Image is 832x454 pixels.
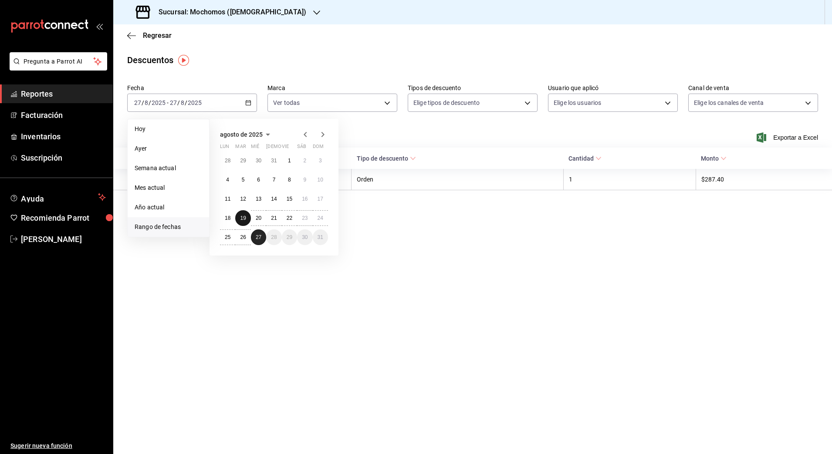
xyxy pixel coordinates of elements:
[235,191,250,207] button: 12 de agosto de 2025
[297,144,306,153] abbr: sábado
[251,172,266,188] button: 6 de agosto de 2025
[696,169,832,190] th: $287.40
[177,99,180,106] span: /
[10,52,107,71] button: Pregunta a Parrot AI
[302,215,308,221] abbr: 23 de agosto de 2025
[287,215,292,221] abbr: 22 de agosto de 2025
[134,99,142,106] input: --
[266,144,318,153] abbr: jueves
[225,196,230,202] abbr: 11 de agosto de 2025
[271,196,277,202] abbr: 14 de agosto de 2025
[271,215,277,221] abbr: 21 de agosto de 2025
[313,144,324,153] abbr: domingo
[185,99,187,106] span: /
[282,144,289,153] abbr: viernes
[127,54,173,67] div: Descuentos
[225,215,230,221] abbr: 18 de agosto de 2025
[240,196,246,202] abbr: 12 de agosto de 2025
[282,229,297,245] button: 29 de agosto de 2025
[135,222,202,232] span: Rango de fechas
[303,158,306,164] abbr: 2 de agosto de 2025
[167,99,169,106] span: -
[408,85,538,91] label: Tipos de descuento
[149,99,151,106] span: /
[152,7,306,17] h3: Sucursal: Mochomos ([DEMOGRAPHIC_DATA])
[180,99,185,106] input: --
[21,131,106,142] span: Inventarios
[235,172,250,188] button: 5 de agosto de 2025
[688,85,818,91] label: Canal de venta
[144,99,149,106] input: --
[21,212,106,224] span: Recomienda Parrot
[288,177,291,183] abbr: 8 de agosto de 2025
[282,210,297,226] button: 22 de agosto de 2025
[256,196,261,202] abbr: 13 de agosto de 2025
[220,229,235,245] button: 25 de agosto de 2025
[313,191,328,207] button: 17 de agosto de 2025
[273,177,276,183] abbr: 7 de agosto de 2025
[21,109,106,121] span: Facturación
[251,144,259,153] abbr: miércoles
[758,132,818,143] button: Exportar a Excel
[287,234,292,240] abbr: 29 de agosto de 2025
[220,191,235,207] button: 11 de agosto de 2025
[271,158,277,164] abbr: 31 de julio de 2025
[548,85,678,91] label: Usuario que aplicó
[226,177,229,183] abbr: 4 de agosto de 2025
[319,158,322,164] abbr: 3 de agosto de 2025
[143,31,172,40] span: Regresar
[297,153,312,168] button: 2 de agosto de 2025
[135,124,202,134] span: Hoy
[413,98,480,107] span: Elige tipos de descuento
[357,155,416,162] span: Tipo de descuento
[282,191,297,207] button: 15 de agosto de 2025
[240,215,246,221] abbr: 19 de agosto de 2025
[240,234,246,240] abbr: 26 de agosto de 2025
[220,131,263,138] span: agosto de 2025
[235,229,250,245] button: 26 de agosto de 2025
[318,196,323,202] abbr: 17 de agosto de 2025
[267,85,397,91] label: Marca
[257,177,260,183] abbr: 6 de agosto de 2025
[352,169,563,190] th: Orden
[178,55,189,66] img: Tooltip marker
[282,153,297,168] button: 1 de agosto de 2025
[251,191,266,207] button: 13 de agosto de 2025
[127,31,172,40] button: Regresar
[169,99,177,106] input: --
[266,172,281,188] button: 7 de agosto de 2025
[135,164,202,173] span: Semana actual
[135,144,202,153] span: Ayer
[302,234,308,240] abbr: 30 de agosto de 2025
[225,158,230,164] abbr: 28 de julio de 2025
[313,210,328,226] button: 24 de agosto de 2025
[220,144,229,153] abbr: lunes
[554,98,601,107] span: Elige los usuarios
[271,234,277,240] abbr: 28 de agosto de 2025
[220,153,235,168] button: 28 de julio de 2025
[318,177,323,183] abbr: 10 de agosto de 2025
[235,144,246,153] abbr: martes
[235,153,250,168] button: 29 de julio de 2025
[21,233,106,245] span: [PERSON_NAME]
[318,234,323,240] abbr: 31 de agosto de 2025
[135,183,202,192] span: Mes actual
[135,203,202,212] span: Año actual
[142,99,144,106] span: /
[127,85,257,91] label: Fecha
[297,210,312,226] button: 23 de agosto de 2025
[701,155,727,162] span: Monto
[113,169,352,190] th: [PERSON_NAME]
[96,23,103,30] button: open_drawer_menu
[256,158,261,164] abbr: 30 de julio de 2025
[21,88,106,100] span: Reportes
[251,210,266,226] button: 20 de agosto de 2025
[302,196,308,202] abbr: 16 de agosto de 2025
[251,229,266,245] button: 27 de agosto de 2025
[563,169,696,190] th: 1
[297,172,312,188] button: 9 de agosto de 2025
[318,215,323,221] abbr: 24 de agosto de 2025
[256,215,261,221] abbr: 20 de agosto de 2025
